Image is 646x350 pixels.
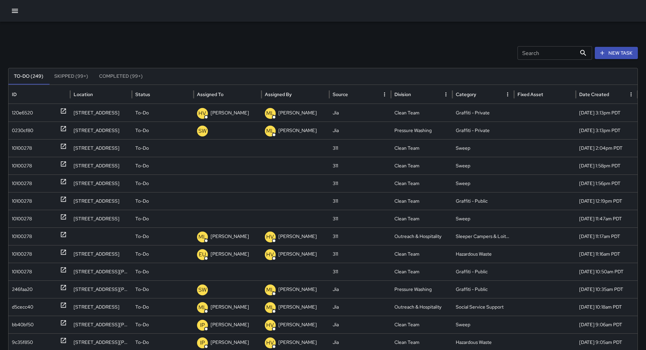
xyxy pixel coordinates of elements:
p: To-Do [135,281,149,298]
div: Clean Team [391,210,453,227]
button: To-Do (249) [8,68,49,85]
div: 170 6th Street [70,192,132,210]
div: 226 6th Street [70,122,132,139]
button: New Task [595,47,638,59]
div: Graffiti - Private [452,104,514,122]
div: 311 [329,245,391,263]
div: 181 6th Street [70,174,132,192]
p: [PERSON_NAME] [278,316,317,333]
div: 311 [329,139,391,157]
div: 10/14/2025, 1:58pm PDT [576,157,638,174]
p: To-Do [135,316,149,333]
button: Source column menu [380,90,389,99]
p: [PERSON_NAME] [278,281,317,298]
div: 10/14/2025, 10:18am PDT [576,298,638,316]
div: 10/14/2025, 11:16am PDT [576,245,638,263]
div: 10100278 [12,175,32,192]
div: Pressure Washing [391,280,453,298]
button: Division column menu [441,90,451,99]
div: Clean Team [391,245,453,263]
div: Category [456,91,476,97]
p: To-Do [135,245,149,263]
p: [PERSON_NAME] [278,228,317,245]
div: Jia [329,122,391,139]
p: [PERSON_NAME] [211,228,249,245]
div: 311 [329,263,391,280]
div: 10100278 [12,140,32,157]
div: 0230cf80 [12,122,33,139]
p: HV [266,339,274,347]
p: [PERSON_NAME] [278,104,317,122]
p: [PERSON_NAME] [278,298,317,316]
div: Graffiti - Public [452,263,514,280]
div: ID [12,91,17,97]
div: 10100278 [12,245,32,263]
div: 11 Jessie Street [70,280,132,298]
div: Clean Team [391,263,453,280]
div: Pressure Washing [391,122,453,139]
div: Graffiti - Private [452,122,514,139]
p: [PERSON_NAME] [211,298,249,316]
p: To-Do [135,122,149,139]
div: 10/14/2025, 10:50am PDT [576,263,638,280]
div: 311 [329,174,391,192]
div: Clean Team [391,316,453,333]
p: SW [198,286,207,294]
div: 311 [329,227,391,245]
div: Date Created [579,91,609,97]
p: IP [200,321,205,329]
div: 120e6520 [12,104,33,122]
div: 10100278 [12,263,32,280]
p: ML [198,233,207,241]
div: Clean Team [391,139,453,157]
p: HV [198,109,206,117]
div: Clean Team [391,157,453,174]
div: Sweep [452,210,514,227]
div: Jia [329,104,391,122]
div: 311 [329,157,391,174]
div: 10/14/2025, 9:06am PDT [576,316,638,333]
div: 10/14/2025, 10:35am PDT [576,280,638,298]
div: 995 Howard Street [70,316,132,333]
div: Jia [329,298,391,316]
div: 10/14/2025, 12:19pm PDT [576,192,638,210]
p: To-Do [135,298,149,316]
div: 101 6th Street [70,157,132,174]
div: Assigned By [265,91,292,97]
div: Graffiti - Public [452,192,514,210]
div: Source [333,91,348,97]
div: Outreach & Hospitality [391,227,453,245]
p: ML [266,303,274,312]
div: 10/14/2025, 3:13pm PDT [576,104,638,122]
p: [PERSON_NAME] [278,245,317,263]
p: IP [200,339,205,347]
div: 10/14/2025, 11:17am PDT [576,227,638,245]
p: SW [198,127,207,135]
button: Completed (99+) [94,68,148,85]
div: 14 Larkin Street [70,263,132,280]
p: To-Do [135,210,149,227]
p: HV [266,321,274,329]
div: Location [74,91,93,97]
div: 10/14/2025, 1:56pm PDT [576,174,638,192]
div: 10100278 [12,228,32,245]
div: Jia [329,316,391,333]
p: To-Do [135,157,149,174]
div: Jia [329,280,391,298]
div: Sweep [452,316,514,333]
div: 10100278 [12,192,32,210]
div: Social Service Support [452,298,514,316]
button: Date Created column menu [626,90,636,99]
div: Clean Team [391,192,453,210]
div: 10/14/2025, 3:13pm PDT [576,122,638,139]
button: Category column menu [503,90,512,99]
p: ML [198,303,207,312]
div: 661 Minna Street [70,298,132,316]
p: To-Do [135,140,149,157]
div: 10100278 [12,210,32,227]
p: ML [266,286,274,294]
p: EU [199,251,206,259]
div: Sweep [452,157,514,174]
div: Sweep [452,174,514,192]
p: HV [266,251,274,259]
